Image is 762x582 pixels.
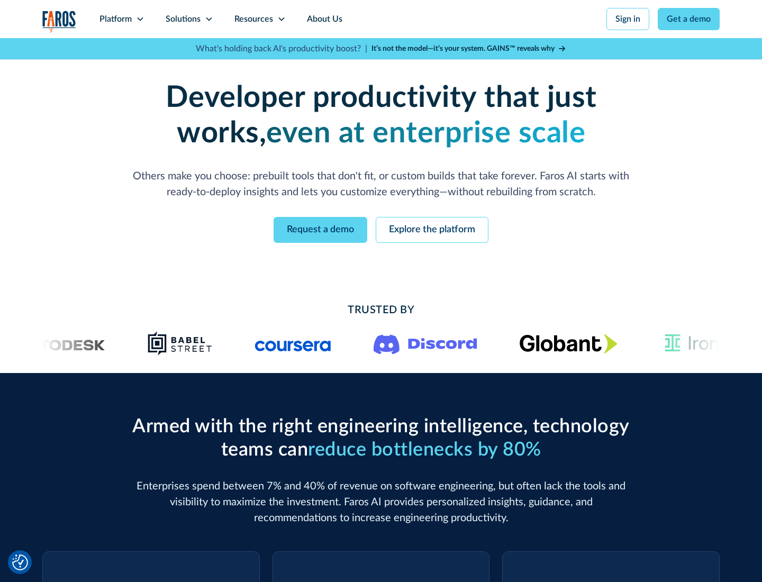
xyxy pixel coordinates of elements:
p: Enterprises spend between 7% and 40% of revenue on software engineering, but often lack the tools... [127,478,635,526]
strong: even at enterprise scale [266,119,585,148]
img: Revisit consent button [12,554,28,570]
div: Solutions [166,13,201,25]
h2: Armed with the right engineering intelligence, technology teams can [127,415,635,461]
a: Sign in [606,8,649,30]
a: Request a demo [274,217,367,243]
img: Logo of the analytics and reporting company Faros. [42,11,76,32]
strong: Developer productivity that just works, [166,83,597,148]
p: Others make you choose: prebuilt tools that don't fit, or custom builds that take forever. Faros ... [127,168,635,200]
img: Logo of the communication platform Discord. [374,332,477,354]
div: Platform [99,13,132,25]
h2: Trusted By [127,302,635,318]
a: home [42,11,76,32]
div: Resources [234,13,273,25]
a: It’s not the model—it’s your system. GAINS™ reveals why [371,43,566,54]
img: Babel Street logo png [148,331,213,356]
img: Globant's logo [520,334,618,353]
p: What's holding back AI's productivity boost? | [196,42,367,55]
a: Explore the platform [376,217,488,243]
span: reduce bottlenecks by 80% [308,440,541,459]
a: Get a demo [658,8,720,30]
strong: It’s not the model—it’s your system. GAINS™ reveals why [371,45,555,52]
img: Logo of the online learning platform Coursera. [255,335,331,352]
button: Cookie Settings [12,554,28,570]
